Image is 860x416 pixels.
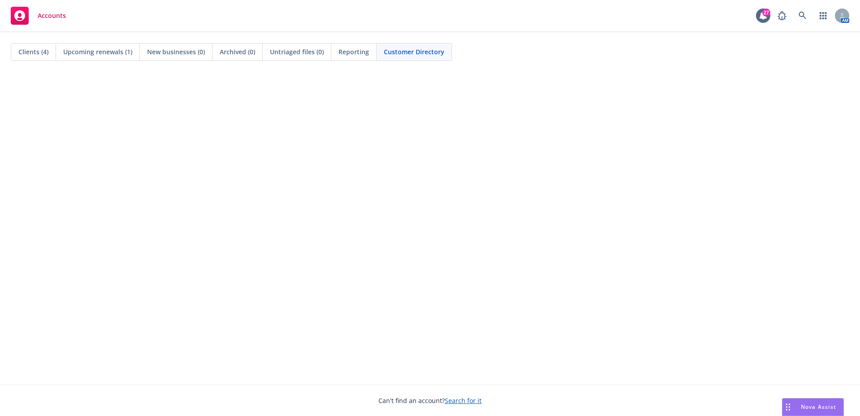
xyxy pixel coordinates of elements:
span: New businesses (0) [147,47,205,56]
iframe: Hex Dashboard 1 [9,81,851,376]
button: Nova Assist [782,398,844,416]
span: Nova Assist [801,403,836,411]
a: Report a Bug [773,7,791,25]
span: Clients (4) [18,47,48,56]
a: Search [794,7,812,25]
a: Switch app [814,7,832,25]
span: Can't find an account? [378,396,482,405]
div: Drag to move [782,399,794,416]
span: Upcoming renewals (1) [63,47,132,56]
a: Accounts [7,3,69,28]
a: Search for it [445,396,482,405]
div: 27 [762,9,770,17]
span: Reporting [339,47,369,56]
span: Customer Directory [384,47,444,56]
span: Untriaged files (0) [270,47,324,56]
span: Archived (0) [220,47,255,56]
span: Accounts [38,12,66,19]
